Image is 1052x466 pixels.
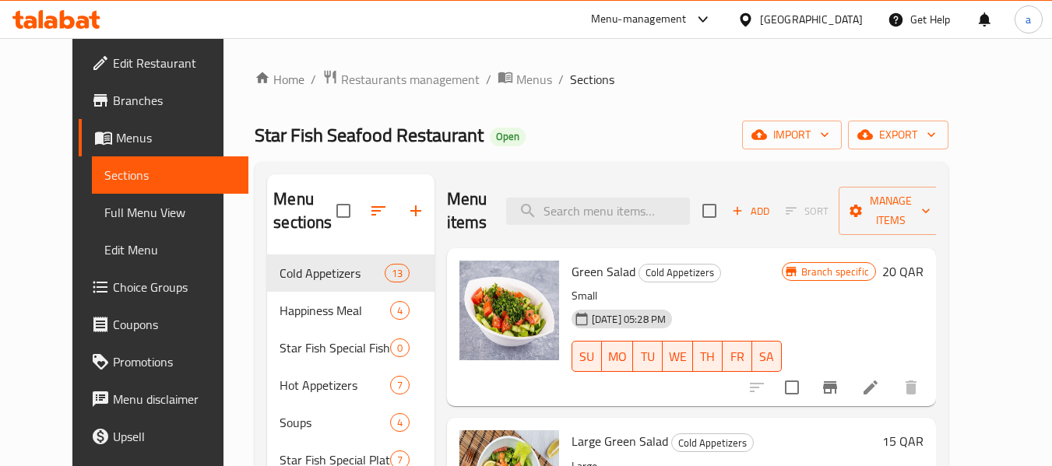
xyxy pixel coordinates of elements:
span: Sections [570,70,614,89]
div: [GEOGRAPHIC_DATA] [760,11,863,28]
span: Open [490,130,526,143]
span: Select section first [776,199,839,223]
a: Menu disclaimer [79,380,248,418]
button: Branch-specific-item [811,369,849,406]
button: delete [892,369,930,406]
a: Menus [498,69,552,89]
span: a [1026,11,1031,28]
li: / [558,70,564,89]
li: / [486,70,491,89]
button: SU [572,341,602,372]
a: Full Menu View [92,194,248,231]
span: 7 [391,378,409,393]
span: Cold Appetizers [672,434,753,452]
span: TH [699,345,716,368]
span: Choice Groups [113,278,236,296]
span: Large Green Salad [572,429,668,453]
a: Choice Groups [79,268,248,306]
span: Branches [113,91,236,110]
span: Happiness Meal [280,301,390,320]
span: Menu disclaimer [113,390,236,408]
h2: Menu items [447,187,487,234]
span: Hot Appetizers [280,376,390,394]
span: Branch specific [795,265,875,279]
h6: 20 QAR [882,261,924,282]
div: Happiness Meal4 [267,292,435,329]
li: / [311,70,316,89]
button: TU [633,341,663,372]
span: [DATE] 05:28 PM [586,312,672,327]
button: TH [693,341,723,372]
div: Cold Appetizers [671,433,754,452]
img: Green Salad [459,261,559,360]
h6: 15 QAR [882,430,924,452]
a: Menus [79,119,248,156]
a: Edit menu item [861,378,880,397]
a: Upsell [79,418,248,455]
span: Select section [693,194,726,227]
h2: Menu sections [273,187,336,234]
div: Menu-management [591,10,687,29]
span: 0 [391,341,409,356]
span: SU [579,345,596,368]
a: Edit Menu [92,231,248,268]
button: export [848,121,948,149]
span: WE [669,345,687,368]
span: 13 [385,266,409,281]
span: Full Menu View [104,203,236,222]
a: Branches [79,82,248,119]
div: Hot Appetizers7 [267,366,435,404]
span: Promotions [113,352,236,371]
span: Star Fish Special Fish [280,338,390,357]
span: MO [608,345,627,368]
span: export [860,125,936,145]
span: Edit Restaurant [113,54,236,72]
span: Soups [280,413,390,432]
div: items [390,301,410,320]
button: FR [723,341,752,372]
span: Green Salad [572,260,635,283]
a: Edit Restaurant [79,44,248,82]
span: 4 [391,303,409,318]
a: Restaurants management [322,69,480,89]
div: Open [490,128,526,146]
span: Select all sections [327,194,360,227]
div: Star Fish Special Fish0 [267,329,435,366]
input: search [506,198,690,225]
span: Edit Menu [104,240,236,259]
button: import [742,121,842,149]
span: Coupons [113,315,236,334]
span: TU [639,345,656,368]
span: SA [758,345,776,368]
span: Cold Appetizers [280,264,384,282]
p: Small [572,286,782,306]
div: items [385,264,410,282]
button: WE [663,341,693,372]
button: Manage items [839,187,943,235]
span: Add [730,202,772,220]
div: items [390,376,410,394]
span: Menus [116,128,236,147]
span: FR [729,345,746,368]
div: Cold Appetizers13 [267,254,435,292]
span: import [755,125,829,145]
div: items [390,413,410,432]
span: Menus [516,70,552,89]
span: Upsell [113,427,236,446]
span: Restaurants management [341,70,480,89]
a: Promotions [79,343,248,380]
span: Manage items [851,191,931,230]
span: Sort sections [360,192,397,229]
nav: breadcrumb [255,69,948,89]
a: Coupons [79,306,248,343]
span: Select to update [776,371,808,404]
button: Add [726,199,776,223]
button: Add section [397,192,435,229]
a: Home [255,70,304,89]
a: Sections [92,156,248,194]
